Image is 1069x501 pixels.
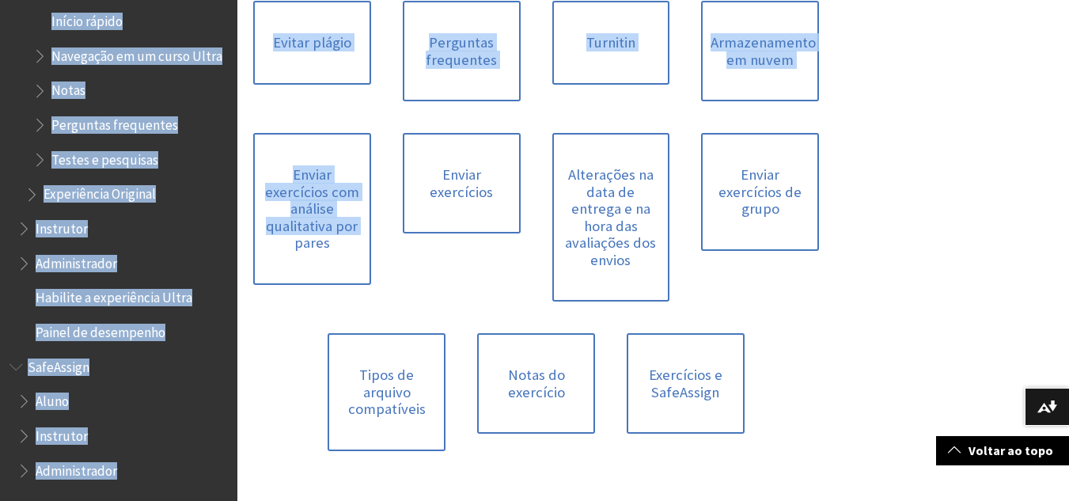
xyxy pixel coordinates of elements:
a: Exercícios e SafeAssign [627,333,745,434]
span: Perguntas frequentes [51,112,178,133]
span: Navegação em um curso Ultra [51,43,222,64]
span: Experiência Original [44,181,156,203]
a: Armazenamento em nuvem [701,1,819,101]
span: Administrador [36,457,117,479]
span: Habilite a experiência Ultra [36,285,192,306]
span: Aluno [36,388,69,409]
span: Painel de desempenho [36,319,165,340]
span: Administrador [36,250,117,271]
span: Notas [51,78,85,99]
a: Notas do exercício [477,333,595,434]
span: SafeAssign [28,354,89,375]
span: Instrutor [36,215,88,237]
a: Enviar exercícios com análise qualitativa por pares [253,133,371,285]
a: Alterações na data de entrega e na hora das avaliações dos envios [552,133,670,302]
a: Turnitin [552,1,670,85]
a: Tipos de arquivo compatíveis [328,333,445,451]
span: Instrutor [36,423,88,444]
span: Testes e pesquisas [51,146,158,168]
nav: Book outline for Blackboard SafeAssign [9,354,228,484]
a: Perguntas frequentes [403,1,521,101]
a: Evitar plágio [253,1,371,85]
a: Enviar exercícios [403,133,521,233]
span: Início rápido [51,8,123,29]
a: Enviar exercícios de grupo [701,133,819,251]
a: Voltar ao topo [936,436,1069,465]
